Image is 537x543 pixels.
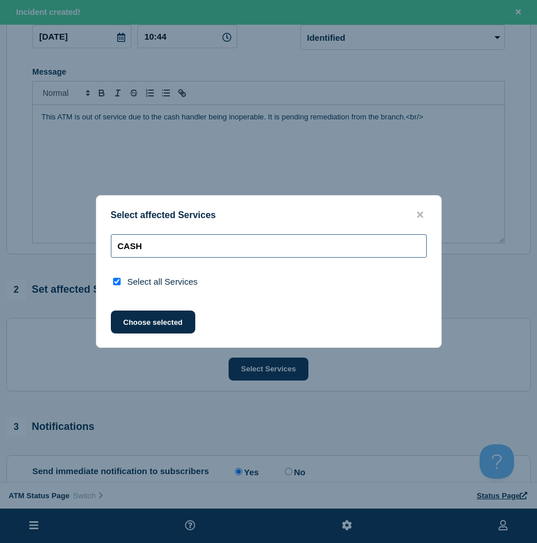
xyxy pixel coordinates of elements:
span: Select all Services [128,277,198,286]
input: Search [111,234,427,258]
button: close button [414,210,427,220]
div: Select affected Services [96,210,441,220]
input: select all checkbox [113,278,121,285]
button: Choose selected [111,311,195,333]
